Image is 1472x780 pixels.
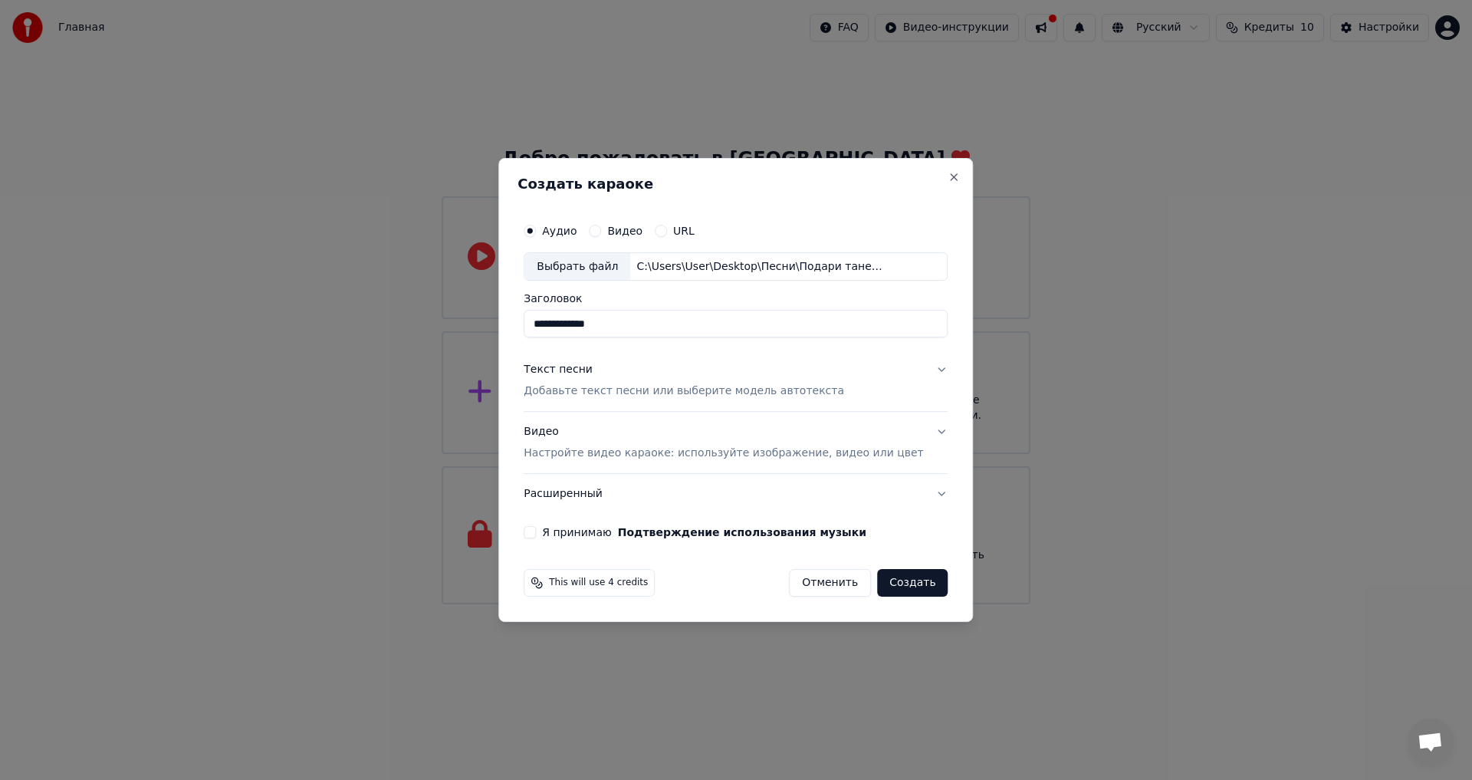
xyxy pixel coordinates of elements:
label: Видео [607,225,642,236]
label: Я принимаю [542,527,866,538]
div: Видео [524,425,923,462]
button: Текст песниДобавьте текст песни или выберите модель автотекста [524,351,948,412]
div: C:\Users\User\Desktop\Песни\Подари танец3.mp3 [630,259,891,275]
h2: Создать караоке [517,177,954,191]
div: Выбрать файл [524,253,630,281]
div: Текст песни [524,363,593,378]
p: Добавьте текст песни или выберите модель автотекста [524,384,844,400]
button: Я принимаю [618,527,866,538]
button: Расширенный [524,474,948,514]
label: URL [673,225,695,236]
button: ВидеоНастройте видео караоке: используйте изображение, видео или цвет [524,413,948,474]
span: This will use 4 credits [549,577,648,589]
button: Отменить [789,569,871,597]
label: Заголовок [524,294,948,304]
p: Настройте видео караоке: используйте изображение, видео или цвет [524,446,923,461]
button: Создать [877,569,948,597]
label: Аудио [542,225,577,236]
